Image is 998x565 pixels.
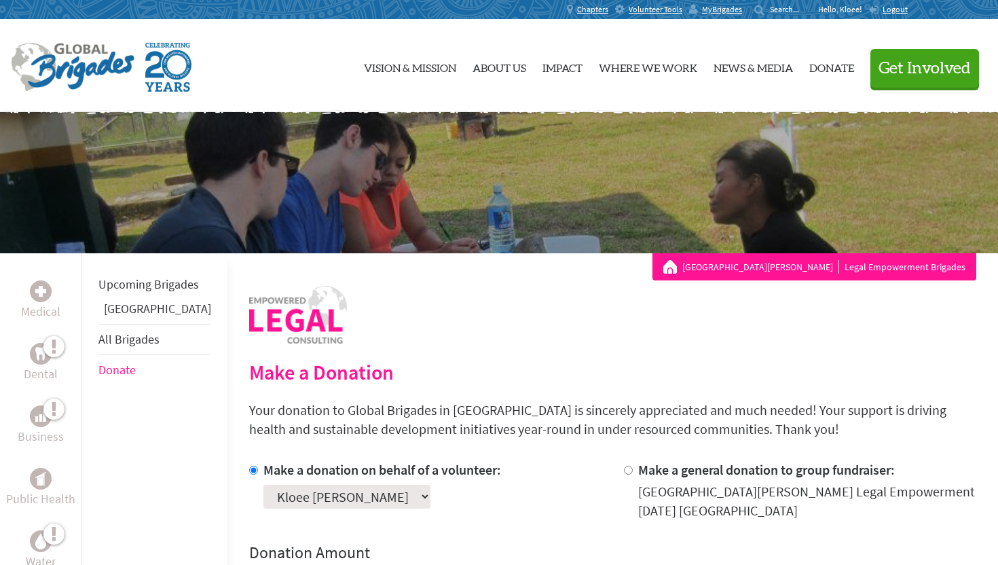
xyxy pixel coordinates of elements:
[35,533,46,549] img: Water
[682,260,839,274] a: [GEOGRAPHIC_DATA][PERSON_NAME]
[98,299,211,324] li: Greece
[104,301,211,316] a: [GEOGRAPHIC_DATA]
[542,31,583,101] a: Impact
[98,331,160,347] a: All Brigades
[577,4,608,15] span: Chapters
[809,31,854,101] a: Donate
[263,461,501,478] label: Make a donation on behalf of a volunteer:
[35,411,46,422] img: Business
[249,542,976,564] h4: Donation Amount
[6,468,75,509] a: Public HealthPublic Health
[35,347,46,360] img: Dental
[868,4,908,15] a: Logout
[714,31,793,101] a: News & Media
[98,355,211,385] li: Donate
[21,280,60,321] a: MedicalMedical
[879,60,971,77] span: Get Involved
[249,286,347,344] img: logo-human-rights.png
[249,360,976,384] h2: Make a Donation
[702,4,742,15] span: MyBrigades
[770,4,809,14] input: Search...
[98,362,136,378] a: Donate
[249,401,976,439] p: Your donation to Global Brigades in [GEOGRAPHIC_DATA] is sincerely appreciated and much needed! Y...
[364,31,456,101] a: Vision & Mission
[663,260,965,274] div: Legal Empowerment Brigades
[30,343,52,365] div: Dental
[638,461,895,478] label: Make a general donation to group fundraiser:
[6,490,75,509] p: Public Health
[629,4,682,15] span: Volunteer Tools
[35,286,46,297] img: Medical
[98,270,211,299] li: Upcoming Brigades
[30,530,52,552] div: Water
[30,280,52,302] div: Medical
[818,4,868,15] p: Hello, Kloee!
[883,4,908,14] span: Logout
[98,324,211,355] li: All Brigades
[24,365,58,384] p: Dental
[145,43,191,92] img: Global Brigades Celebrating 20 Years
[473,31,526,101] a: About Us
[98,276,199,292] a: Upcoming Brigades
[30,405,52,427] div: Business
[638,482,977,520] div: [GEOGRAPHIC_DATA][PERSON_NAME] Legal Empowerment [DATE] [GEOGRAPHIC_DATA]
[35,472,46,486] img: Public Health
[24,343,58,384] a: DentalDental
[21,302,60,321] p: Medical
[30,468,52,490] div: Public Health
[599,31,697,101] a: Where We Work
[11,43,134,92] img: Global Brigades Logo
[18,405,64,446] a: BusinessBusiness
[18,427,64,446] p: Business
[870,49,979,88] button: Get Involved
